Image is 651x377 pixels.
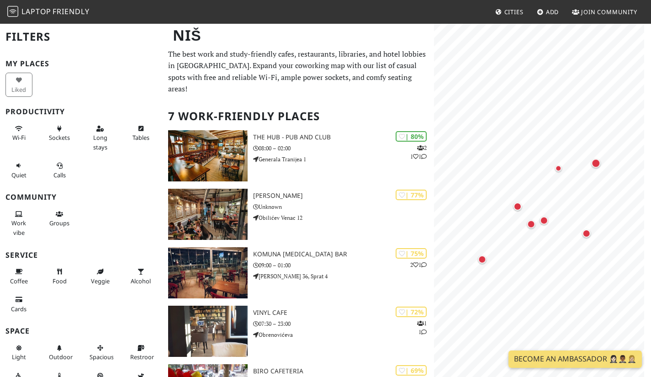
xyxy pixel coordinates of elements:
div: Map marker [581,228,593,239]
h3: Service [5,251,157,260]
button: Groups [46,207,73,231]
div: Map marker [512,201,524,212]
span: Long stays [93,133,107,151]
span: Power sockets [49,133,70,142]
button: Calls [46,158,73,182]
p: Obilićev Venac 12 [253,213,434,222]
div: | 72% [396,307,427,317]
h3: Community [5,193,157,202]
p: Obrenovićeva [253,330,434,339]
button: Tables [127,121,154,145]
button: Work vibe [5,207,32,240]
div: Map marker [538,214,550,226]
h3: [PERSON_NAME] [253,192,434,200]
img: The Hub - pub and club [168,130,248,181]
span: Video/audio calls [53,171,66,179]
button: Light [5,340,32,365]
span: Natural light [12,353,26,361]
p: The best work and study-friendly cafes, restaurants, libraries, and hotel lobbies in [GEOGRAPHIC_... [168,48,429,95]
img: Kafe Komšiluk [168,189,248,240]
a: Join Community [568,4,641,20]
div: | 69% [396,365,427,376]
span: People working [11,219,26,236]
button: Wi-Fi [5,121,32,145]
span: Veggie [91,277,110,285]
span: Quiet [11,171,26,179]
span: Restroom [130,353,157,361]
p: Unknown [253,202,434,211]
p: 2 1 1 [410,143,427,161]
span: Friendly [53,6,89,16]
span: Spacious [90,353,114,361]
p: [PERSON_NAME] 36, Sprat 4 [253,272,434,281]
button: Sockets [46,121,73,145]
span: Work-friendly tables [132,133,149,142]
button: Restroom [127,340,154,365]
h3: Productivity [5,107,157,116]
div: | 80% [396,131,427,142]
h3: Vinyl Cafe [253,309,434,317]
button: Cards [5,292,32,316]
img: Komuna Gastro Bar [168,247,248,298]
a: Komuna Gastro Bar | 75% 21 Komuna [MEDICAL_DATA] Bar 09:00 – 01:00 [PERSON_NAME] 36, Sprat 4 [163,247,434,298]
span: Cities [504,8,524,16]
h3: Komuna [MEDICAL_DATA] Bar [253,250,434,258]
a: Vinyl Cafe | 72% 11 Vinyl Cafe 07:30 – 23:00 Obrenovićeva [163,306,434,357]
div: | 75% [396,248,427,259]
a: Become an Ambassador 🤵🏻‍♀️🤵🏾‍♂️🤵🏼‍♀️ [508,350,642,368]
a: LaptopFriendly LaptopFriendly [7,4,90,20]
span: Alcohol [131,277,151,285]
h3: The Hub - pub and club [253,133,434,141]
button: Quiet [5,158,32,182]
span: Laptop [21,6,51,16]
span: Group tables [49,219,69,227]
a: Add [533,4,563,20]
p: Generala Tranijea 1 [253,155,434,164]
p: 07:30 – 23:00 [253,319,434,328]
h1: Niš [165,23,432,48]
a: Kafe Komšiluk | 77% [PERSON_NAME] Unknown Obilićev Venac 12 [163,189,434,240]
h3: My Places [5,59,157,68]
h2: 7 Work-Friendly Places [168,102,429,130]
span: Food [53,277,67,285]
a: The Hub - pub and club | 80% 211 The Hub - pub and club 08:00 – 02:00 Generala Tranijea 1 [163,130,434,181]
div: Map marker [553,163,564,174]
p: 2 1 [410,260,427,269]
button: Long stays [87,121,114,154]
p: 09:00 – 01:00 [253,261,434,270]
h3: Biro Cafeteria [253,367,434,375]
span: Coffee [10,277,28,285]
div: Map marker [525,218,537,230]
span: Join Community [581,8,637,16]
a: Cities [492,4,527,20]
div: Map marker [589,157,602,170]
p: 08:00 – 02:00 [253,144,434,153]
button: Coffee [5,264,32,288]
h3: Space [5,327,157,335]
button: Outdoor [46,340,73,365]
span: Add [546,8,559,16]
img: LaptopFriendly [7,6,18,17]
button: Veggie [87,264,114,288]
span: Outdoor area [49,353,73,361]
span: Stable Wi-Fi [12,133,26,142]
span: Credit cards [11,305,26,313]
button: Alcohol [127,264,154,288]
div: Map marker [476,253,488,265]
h2: Filters [5,23,157,51]
p: 1 1 [417,319,427,336]
div: | 77% [396,190,427,200]
button: Spacious [87,340,114,365]
button: Food [46,264,73,288]
img: Vinyl Cafe [168,306,248,357]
